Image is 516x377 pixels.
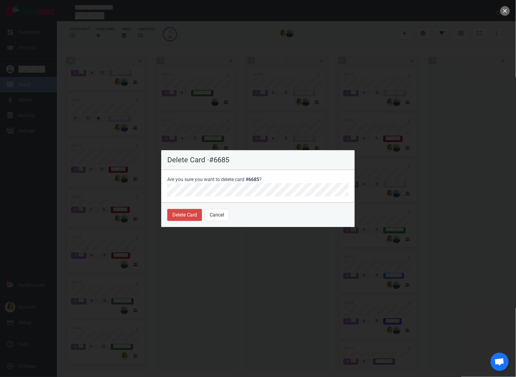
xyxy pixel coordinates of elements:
button: close [500,6,510,16]
button: Delete Card [167,209,202,221]
p: Delete Card · #6685 [167,156,349,164]
span: #6685 [246,177,259,182]
div: Ouvrir le chat [491,353,509,371]
button: Cancel [204,209,229,221]
section: Are you sure you want to delete card ? [161,170,355,203]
